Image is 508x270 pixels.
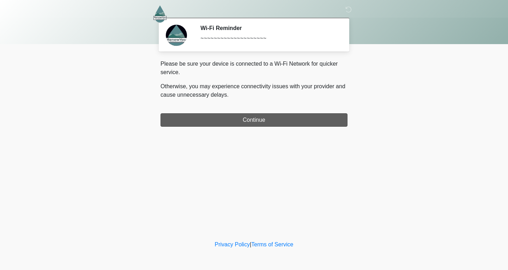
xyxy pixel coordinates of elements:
button: Continue [161,113,347,127]
div: ~~~~~~~~~~~~~~~~~~~~ [200,34,337,43]
img: Agent Avatar [166,25,187,46]
p: Please be sure your device is connected to a Wi-Fi Network for quicker service. [161,60,347,77]
a: Privacy Policy [215,241,250,247]
a: Terms of Service [251,241,293,247]
img: RenewYou IV Hydration and Wellness Logo [153,5,167,23]
h2: Wi-Fi Reminder [200,25,337,31]
a: | [250,241,251,247]
span: . [227,92,229,98]
p: Otherwise, you may experience connectivity issues with your provider and cause unnecessary delays [161,82,347,99]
